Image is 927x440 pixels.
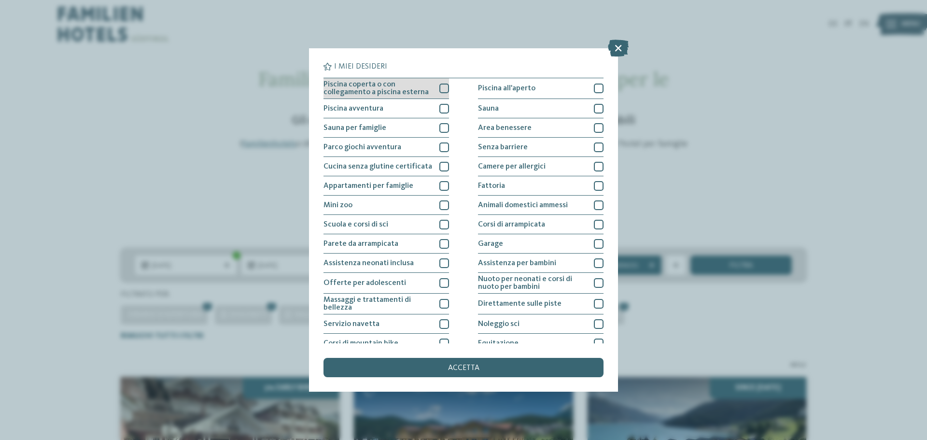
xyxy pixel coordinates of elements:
span: Assistenza neonati inclusa [323,259,414,267]
span: Animali domestici ammessi [478,201,568,209]
span: I miei desideri [334,63,387,71]
span: Corsi di arrampicata [478,221,545,228]
span: Mini zoo [323,201,352,209]
span: Piscina avventura [323,105,383,113]
span: Corsi di mountain bike [323,340,398,347]
span: Noleggio sci [478,320,520,328]
span: Appartamenti per famiglie [323,182,413,190]
span: Equitazione [478,340,519,347]
span: Area benessere [478,124,532,132]
span: Nuoto per neonati e corsi di nuoto per bambini [478,275,587,291]
span: Fattoria [478,182,505,190]
span: Piscina coperta o con collegamento a piscina esterna [323,81,432,96]
span: Massaggi e trattamenti di bellezza [323,296,432,312]
span: Assistenza per bambini [478,259,556,267]
span: Parco giochi avventura [323,143,401,151]
span: accetta [448,364,479,372]
span: Piscina all'aperto [478,85,535,92]
span: Offerte per adolescenti [323,279,406,287]
span: Senza barriere [478,143,528,151]
span: Scuola e corsi di sci [323,221,388,228]
span: Direttamente sulle piste [478,300,562,308]
span: Servizio navetta [323,320,379,328]
span: Garage [478,240,503,248]
span: Sauna per famiglie [323,124,386,132]
span: Cucina senza glutine certificata [323,163,432,170]
span: Sauna [478,105,499,113]
span: Parete da arrampicata [323,240,398,248]
span: Camere per allergici [478,163,546,170]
